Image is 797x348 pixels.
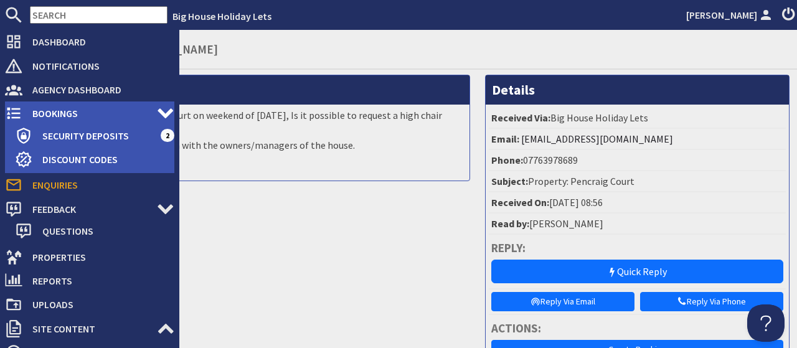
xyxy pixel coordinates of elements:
a: Security Deposits 2 [15,126,174,146]
a: Reply Via Email [491,292,634,311]
li: [DATE] 08:56 [489,192,786,214]
a: Notifications [5,56,174,76]
a: Uploads [5,294,174,314]
span: Feedback [22,199,157,219]
a: Reports [5,271,174,291]
li: Property: Pencraig Court [489,171,786,192]
h3: Details [486,75,789,104]
span: Enquiries [22,175,174,195]
a: Big House Holiday Lets [172,10,271,22]
a: Reply Via Phone [640,292,783,311]
span: Security Deposits [32,126,161,146]
a: Properties [5,247,174,267]
li: 07763978689 [489,150,786,171]
a: Dashboard [5,32,174,52]
strong: Phone: [491,154,523,166]
a: Questions [15,221,174,241]
span: Properties [22,247,174,267]
span: 2 [161,129,174,141]
a: Discount Codes [15,149,174,169]
span: Site Content [22,319,157,339]
iframe: Toggle Customer Support [747,304,785,342]
strong: Received On: [491,196,549,209]
h4: Reply: [491,241,783,255]
h3: Message [38,75,469,104]
p: I have a booking for Pencraig Court on weekend of [DATE], Is it possible to request a high chair ... [41,108,466,167]
li: Big House Holiday Lets [489,108,786,129]
a: Quick Reply [491,260,783,283]
strong: Subject: [491,175,528,187]
input: SEARCH [30,6,167,24]
span: Dashboard [22,32,174,52]
strong: Email: [491,133,519,145]
span: Agency Dashboard [22,80,174,100]
a: [PERSON_NAME] [686,7,775,22]
a: Bookings [5,103,174,123]
span: Reports [22,271,174,291]
strong: Read by: [491,217,529,230]
li: [PERSON_NAME] [489,214,786,235]
span: Notifications [22,56,174,76]
a: Enquiries [5,175,174,195]
span: Discount Codes [32,149,174,169]
span: Questions [32,221,174,241]
span: Bookings [22,103,157,123]
a: [EMAIL_ADDRESS][DOMAIN_NAME] [521,133,673,145]
span: Uploads [22,294,174,314]
strong: Received Via: [491,111,550,124]
a: Feedback [5,199,174,219]
h4: Actions: [491,321,783,336]
a: Site Content [5,319,174,339]
a: Agency Dashboard [5,80,174,100]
